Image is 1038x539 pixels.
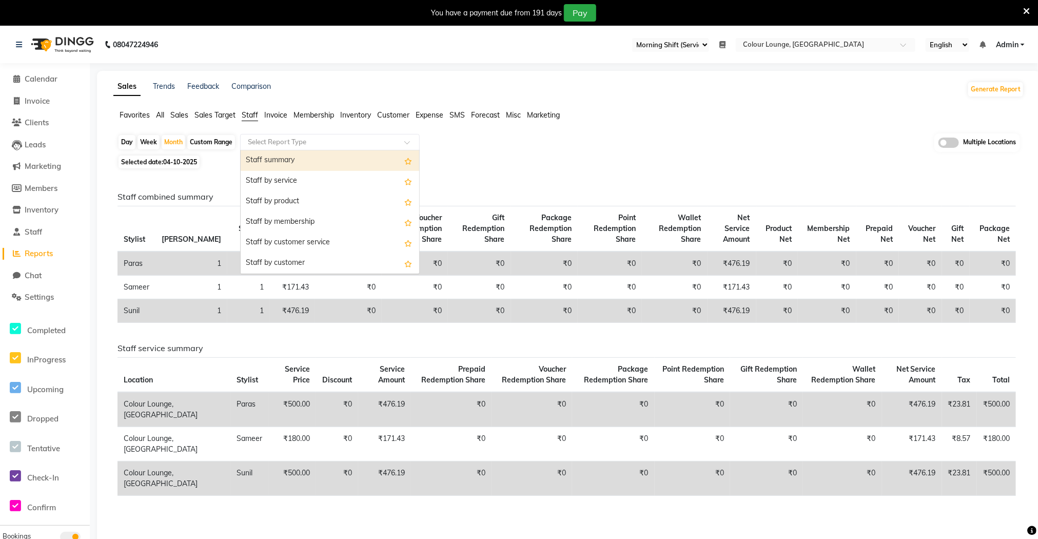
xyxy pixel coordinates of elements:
[315,276,381,299] td: ₹0
[996,40,1019,50] span: Admin
[3,183,87,195] a: Members
[3,204,87,216] a: Inventory
[942,392,977,427] td: ₹23.81
[117,252,155,276] td: Paras
[448,252,511,276] td: ₹0
[241,212,419,233] div: Staff by membership
[293,110,334,120] span: Membership
[896,364,936,384] span: Net Service Amount
[268,392,316,427] td: ₹500.00
[942,299,970,323] td: ₹0
[25,161,61,171] span: Marketing
[25,140,46,149] span: Leads
[492,427,572,461] td: ₹0
[124,375,153,384] span: Location
[3,161,87,172] a: Marketing
[241,150,419,171] div: Staff summary
[882,392,942,427] td: ₹476.19
[766,224,792,244] span: Product Net
[230,392,268,427] td: Paras
[803,461,882,496] td: ₹0
[27,473,59,483] span: Check-In
[404,237,412,249] span: Add this report to Favorites List
[264,110,287,120] span: Invoice
[411,392,492,427] td: ₹0
[153,82,175,91] a: Trends
[113,78,141,96] a: Sales
[26,30,96,59] img: logo
[730,427,803,461] td: ₹0
[113,30,158,59] b: 08047224946
[642,252,707,276] td: ₹0
[187,82,219,91] a: Feedback
[404,196,412,208] span: Add this report to Favorites List
[340,110,371,120] span: Inventory
[358,427,411,461] td: ₹171.43
[642,276,707,299] td: ₹0
[411,427,492,461] td: ₹0
[411,461,492,496] td: ₹0
[187,135,235,149] div: Custom Range
[404,155,412,167] span: Add this report to Favorites List
[511,276,578,299] td: ₹0
[155,276,227,299] td: 1
[241,171,419,191] div: Staff by service
[119,135,135,149] div: Day
[942,276,970,299] td: ₹0
[382,276,448,299] td: ₹0
[404,175,412,187] span: Add this report to Favorites List
[156,110,164,120] span: All
[119,156,200,168] span: Selected date:
[163,158,197,166] span: 04-10-2025
[942,252,970,276] td: ₹0
[594,213,636,244] span: Point Redemption Share
[170,110,188,120] span: Sales
[25,183,57,193] span: Members
[463,213,505,244] span: Gift Redemption Share
[25,292,54,302] span: Settings
[578,252,642,276] td: ₹0
[27,355,66,364] span: InProgress
[899,252,942,276] td: ₹0
[511,252,578,276] td: ₹0
[268,427,316,461] td: ₹180.00
[970,276,1016,299] td: ₹0
[378,364,405,384] span: Service Amount
[882,427,942,461] td: ₹171.43
[117,299,155,323] td: Sunil
[316,461,358,496] td: ₹0
[448,299,511,323] td: ₹0
[231,82,271,91] a: Comparison
[315,299,381,323] td: ₹0
[662,364,724,384] span: Point Redemption Share
[655,461,730,496] td: ₹0
[578,299,642,323] td: ₹0
[708,276,756,299] td: ₹171.43
[241,191,419,212] div: Staff by product
[511,299,578,323] td: ₹0
[3,95,87,107] a: Invoice
[882,461,942,496] td: ₹476.19
[3,139,87,151] a: Leads
[404,216,412,228] span: Add this report to Favorites List
[25,74,57,84] span: Calendar
[909,224,936,244] span: Voucher Net
[117,461,230,496] td: Colour Lounge, [GEOGRAPHIC_DATA]
[642,299,707,323] td: ₹0
[25,96,50,106] span: Invoice
[382,299,448,323] td: ₹0
[25,118,49,127] span: Clients
[27,325,66,335] span: Completed
[377,110,409,120] span: Customer
[980,224,1010,244] span: Package Net
[3,226,87,238] a: Staff
[227,276,270,299] td: 1
[285,364,310,384] span: Service Price
[564,4,596,22] button: Pay
[162,135,185,149] div: Month
[572,461,654,496] td: ₹0
[230,427,268,461] td: Sameer
[27,503,56,512] span: Confirm
[578,276,642,299] td: ₹0
[124,235,145,244] span: Stylist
